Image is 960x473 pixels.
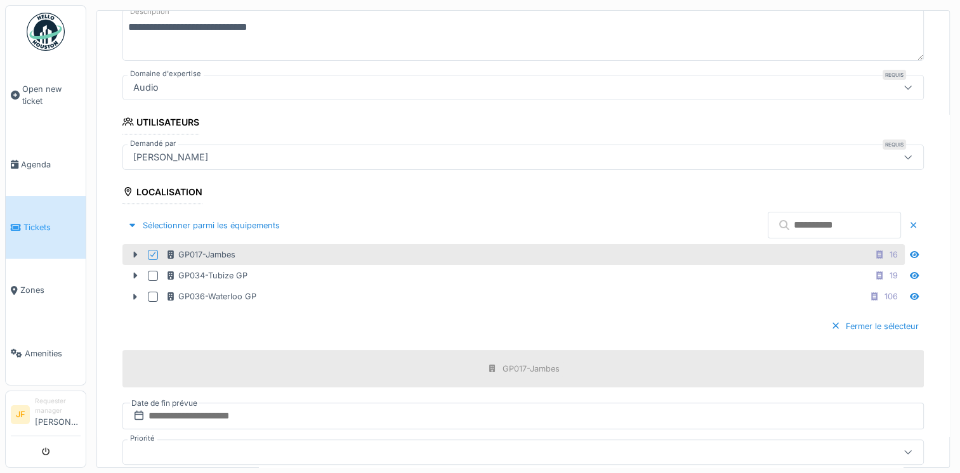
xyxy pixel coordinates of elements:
[122,183,202,204] div: Localisation
[128,138,178,149] label: Demandé par
[128,68,204,79] label: Domaine d'expertise
[11,396,81,436] a: JF Requester manager[PERSON_NAME]
[128,4,172,20] label: Description
[20,284,81,296] span: Zones
[25,347,81,360] span: Amenities
[166,269,247,282] div: GP034-Tubize GP
[130,396,199,410] label: Date de fin prévue
[6,196,86,259] a: Tickets
[122,113,199,134] div: Utilisateurs
[22,83,81,107] span: Open new ticket
[27,13,65,51] img: Badge_color-CXgf-gQk.svg
[825,318,924,335] div: Fermer le sélecteur
[166,290,256,302] div: GP036-Waterloo GP
[883,139,906,150] div: Requis
[6,133,86,196] a: Agenda
[122,217,285,234] div: Sélectionner parmi les équipements
[6,322,86,385] a: Amenities
[166,249,235,261] div: GP017-Jambes
[35,396,81,433] li: [PERSON_NAME]
[890,249,898,261] div: 16
[883,70,906,80] div: Requis
[128,81,164,94] div: Audio
[128,150,213,164] div: [PERSON_NAME]
[11,405,30,424] li: JF
[128,433,157,444] label: Priorité
[35,396,81,416] div: Requester manager
[6,259,86,321] a: Zones
[884,290,898,302] div: 106
[503,363,560,375] div: GP017-Jambes
[23,221,81,233] span: Tickets
[890,269,898,282] div: 19
[21,159,81,171] span: Agenda
[6,58,86,133] a: Open new ticket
